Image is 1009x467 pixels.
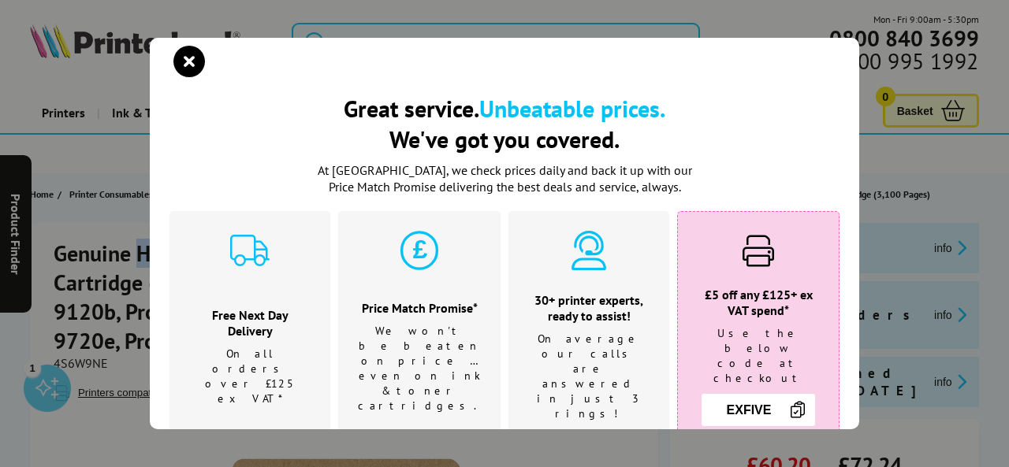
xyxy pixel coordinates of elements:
[230,231,270,270] img: delivery-cyan.svg
[528,332,650,421] p: On average our calls are answered in just 3 rings!
[400,231,439,270] img: price-promise-cyan.svg
[788,400,807,419] img: Copy Icon
[528,292,650,324] h3: 30+ printer experts, ready to assist!
[358,300,481,316] h3: Price Match Promise*
[698,287,819,318] h3: £5 off any £125+ ex VAT spend*
[177,50,201,73] button: close modal
[189,307,311,339] h3: Free Next Day Delivery
[307,162,702,195] p: At [GEOGRAPHIC_DATA], we check prices daily and back it up with our Price Match Promise deliverin...
[698,326,819,386] p: Use the below code at checkout
[479,93,665,124] b: Unbeatable prices.
[189,347,311,406] p: On all orders over £125 ex VAT*
[569,231,609,270] img: expert-cyan.svg
[169,93,840,154] h2: Great service. We've got you covered.
[358,324,481,413] p: We won't be beaten on price …even on ink & toner cartridges.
